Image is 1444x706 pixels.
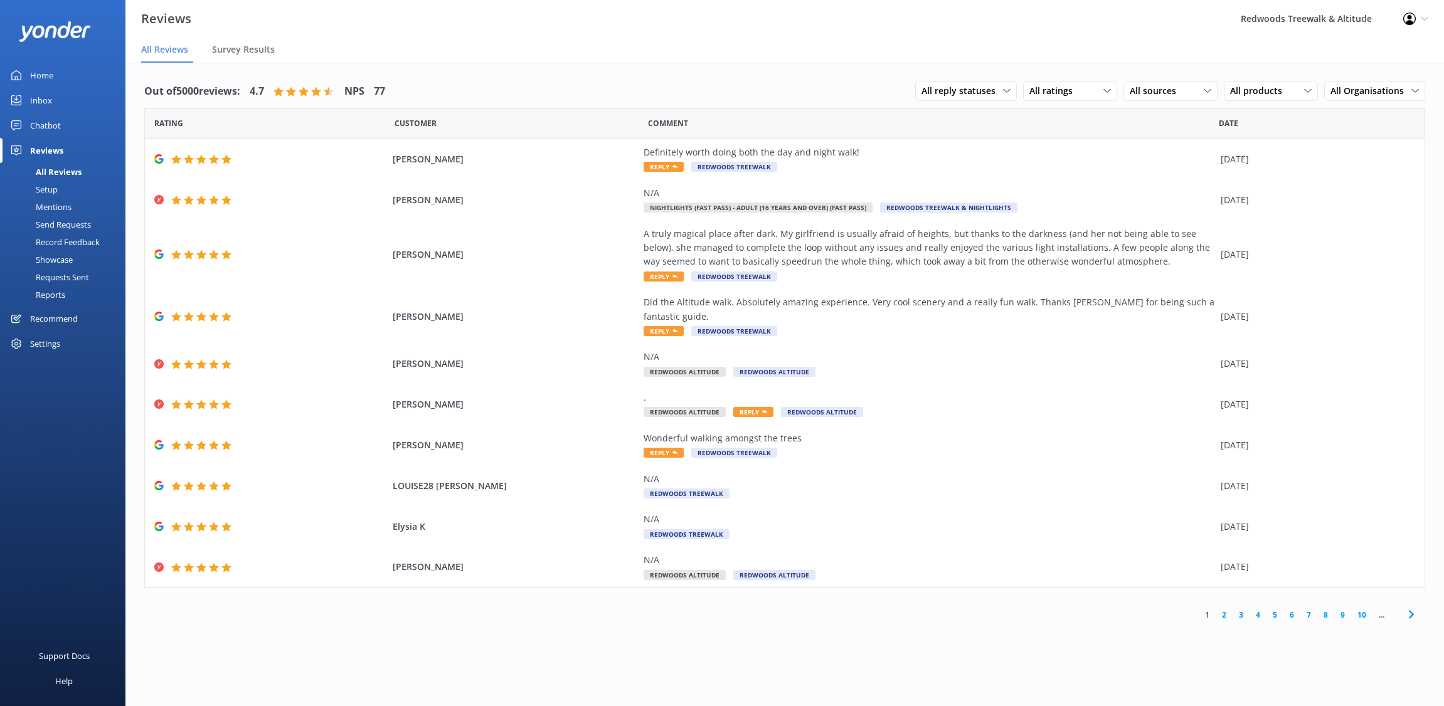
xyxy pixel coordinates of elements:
span: [PERSON_NAME] [393,248,637,261]
span: Redwoods Altitude [644,407,726,417]
span: Redwoods Altitude [644,570,726,580]
span: Reply [644,271,684,282]
div: Inbox [30,88,52,113]
span: [PERSON_NAME] [393,438,637,452]
span: All Organisations [1330,84,1411,98]
span: Redwoods Altitude [644,367,726,377]
a: 3 [1233,609,1250,621]
div: . [644,391,1214,404]
div: [DATE] [1221,438,1409,452]
span: [PERSON_NAME] [393,560,637,574]
div: [DATE] [1221,357,1409,371]
div: [DATE] [1221,152,1409,166]
a: Setup [8,181,125,198]
span: [PERSON_NAME] [393,152,637,166]
span: Nightlights (Fast Pass) - Adult (16 years and over) (Fast Pass) [644,203,873,213]
div: [DATE] [1221,520,1409,534]
span: All sources [1130,84,1184,98]
span: Question [648,117,688,129]
div: Reviews [30,138,63,163]
div: Reports [8,286,65,303]
span: Reply [644,448,684,458]
div: Showcase [8,251,73,268]
div: N/A [644,350,1214,364]
span: Redwoods Treewalk [644,488,730,498]
span: Redwoods Treewalk [644,529,730,539]
a: 6 [1283,609,1300,621]
h4: Out of 5000 reviews: [144,83,240,100]
span: [PERSON_NAME] [393,193,637,207]
span: Redwoods Treewalk [691,448,777,458]
div: [DATE] [1221,310,1409,324]
div: Support Docs [39,643,90,668]
img: yonder-white-logo.png [19,21,91,42]
div: Settings [30,331,60,356]
div: N/A [644,512,1214,526]
div: Mentions [8,198,72,216]
a: 5 [1266,609,1283,621]
a: Send Requests [8,216,125,233]
a: 1 [1199,609,1216,621]
div: Record Feedback [8,233,100,251]
a: Showcase [8,251,125,268]
span: LOUISE28 [PERSON_NAME] [393,479,637,493]
a: Mentions [8,198,125,216]
div: Did the Altitude walk. Absolutely amazing experience. Very cool scenery and a really fun walk. Th... [644,295,1214,324]
span: All products [1230,84,1290,98]
a: 2 [1216,609,1233,621]
span: Redwoods Treewalk [691,271,777,282]
div: N/A [644,186,1214,200]
a: 4 [1250,609,1266,621]
div: A truly magical place after dark. My girlfriend is usually afraid of heights, but thanks to the d... [644,227,1214,269]
a: All Reviews [8,163,125,181]
span: All Reviews [141,43,188,56]
span: All reply statuses [921,84,1003,98]
span: Date [395,117,437,129]
span: Redwoods Altitude [733,570,815,580]
div: Help [55,668,73,693]
div: [DATE] [1221,193,1409,207]
span: ... [1372,609,1391,621]
a: 10 [1351,609,1372,621]
div: [DATE] [1221,398,1409,411]
span: Reply [733,407,773,417]
h4: 77 [374,83,385,100]
span: Redwoods Altitude [733,367,815,377]
div: Send Requests [8,216,91,233]
span: Elysia K [393,520,637,534]
span: [PERSON_NAME] [393,310,637,324]
span: Redwoods Treewalk & Nightlights [880,203,1017,213]
span: Reply [644,162,684,172]
span: Reply [644,326,684,336]
span: [PERSON_NAME] [393,398,637,411]
h4: 4.7 [250,83,264,100]
div: [DATE] [1221,248,1409,261]
h4: NPS [344,83,364,100]
div: Requests Sent [8,268,89,286]
div: All Reviews [8,163,82,181]
span: Date [154,117,183,129]
div: Wonderful walking amongst the trees [644,431,1214,445]
div: [DATE] [1221,479,1409,493]
span: Redwoods Treewalk [691,162,777,172]
div: N/A [644,553,1214,567]
h3: Reviews [141,9,191,29]
div: Recommend [30,306,78,331]
span: Survey Results [212,43,275,56]
a: 7 [1300,609,1317,621]
div: N/A [644,472,1214,486]
div: Chatbot [30,113,61,138]
a: Reports [8,286,125,303]
span: Redwoods Treewalk [691,326,777,336]
a: Requests Sent [8,268,125,286]
a: Record Feedback [8,233,125,251]
span: Redwoods Altitude [781,407,863,417]
a: 9 [1334,609,1351,621]
span: Date [1219,117,1238,129]
div: [DATE] [1221,560,1409,574]
div: Setup [8,181,58,198]
a: 8 [1317,609,1334,621]
div: Definitely worth doing both the day and night walk! [644,145,1214,159]
div: Home [30,63,53,88]
span: [PERSON_NAME] [393,357,637,371]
